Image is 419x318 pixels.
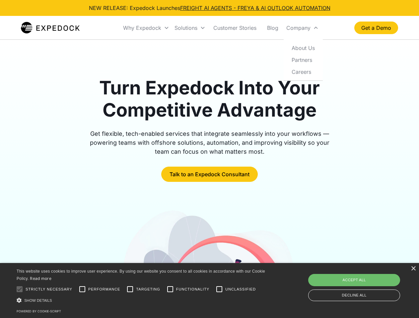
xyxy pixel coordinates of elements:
[30,276,51,281] a: Read more
[89,4,330,12] div: NEW RELEASE: Expedock Launches
[208,17,262,39] a: Customer Stories
[284,39,323,80] nav: Company
[225,287,256,292] span: Unclassified
[17,309,61,313] a: Powered by cookie-script
[120,17,172,39] div: Why Expedock
[136,287,160,292] span: Targeting
[262,17,284,39] a: Blog
[26,287,72,292] span: Strictly necessary
[309,246,419,318] iframe: Chat Widget
[88,287,120,292] span: Performance
[17,269,265,281] span: This website uses cookies to improve user experience. By using our website you consent to all coo...
[286,25,311,31] div: Company
[172,17,208,39] div: Solutions
[21,21,80,34] img: Expedock Logo
[176,287,209,292] span: Functionality
[286,66,320,78] a: Careers
[21,21,80,34] a: home
[284,17,321,39] div: Company
[286,54,320,66] a: Partners
[180,5,330,11] a: FREIGHT AI AGENTS - FREYA & AI OUTLOOK AUTOMATION
[286,42,320,54] a: About Us
[123,25,161,31] div: Why Expedock
[24,298,52,302] span: Show details
[175,25,197,31] div: Solutions
[354,22,398,34] a: Get a Demo
[17,297,267,304] div: Show details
